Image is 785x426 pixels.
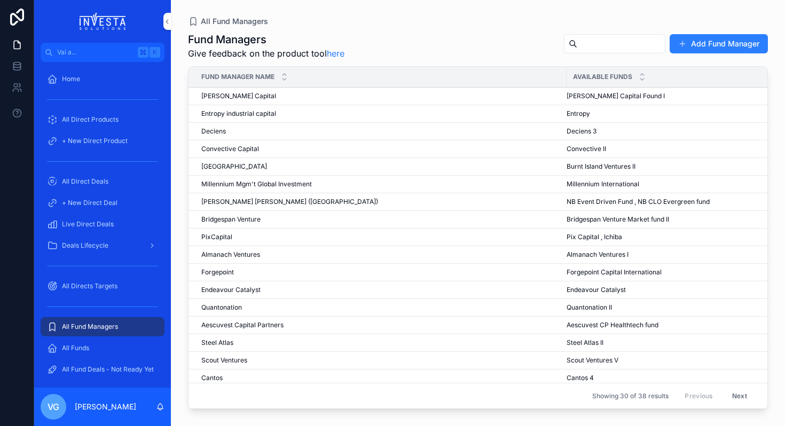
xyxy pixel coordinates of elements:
[201,180,560,188] a: Millennium Mgm't Global Investment
[670,34,768,53] button: Add Fund Manager
[201,286,560,294] a: Endeavour Catalyst
[188,16,268,27] a: All Fund Managers
[567,215,669,224] span: Bridgespan Venture Market fund II
[41,277,164,296] a: All Directs Targets
[567,250,629,259] span: Almanach Ventures I
[41,131,164,151] a: + New Direct Product
[62,75,80,83] span: Home
[201,268,234,277] span: Forgepoint
[567,268,662,277] span: Forgepoint Capital International
[188,47,344,60] span: Give feedback on the product tool
[201,338,560,347] a: Steel Atlas
[201,374,223,382] span: Cantos
[201,215,560,224] a: Bridgespan Venture
[201,250,260,259] span: Almanach Ventures
[41,193,164,212] a: + New Direct Deal
[201,198,560,206] a: [PERSON_NAME] [PERSON_NAME] ([GEOGRAPHIC_DATA])
[201,303,560,312] a: Quantonation
[592,392,669,400] span: Showing 30 of 38 results
[567,233,622,241] span: Pix Capital , Ichiba
[75,401,136,412] p: [PERSON_NAME]
[201,16,268,27] span: All Fund Managers
[62,282,117,290] span: All Directs Targets
[57,48,76,56] font: Vai a...
[567,321,658,329] span: Aescuvest CP Healthtech fund
[201,268,560,277] a: Forgepoint
[153,48,157,56] font: K
[41,172,164,191] a: All Direct Deals
[567,127,596,136] span: Deciens 3
[567,374,594,382] span: Cantos 4
[567,162,635,171] span: Burnt Island Ventures II
[201,109,560,118] a: Entropy industrial capital
[201,215,261,224] span: Bridgespan Venture
[201,233,232,241] span: PixCapital
[573,73,632,81] span: Available Funds
[201,109,276,118] span: Entropy industrial capital
[567,303,612,312] span: Quantonation II
[62,137,128,145] span: + New Direct Product
[80,13,126,30] img: Logo dell'app
[41,236,164,255] a: Deals Lifecycle
[62,220,114,228] span: Live Direct Deals
[201,303,242,312] span: Quantonation
[41,43,164,62] button: Vai a...K
[201,92,276,100] span: [PERSON_NAME] Capital
[201,92,560,100] a: [PERSON_NAME] Capital
[62,199,117,207] span: + New Direct Deal
[201,321,560,329] a: Aescuvest Capital Partners
[201,233,560,241] a: PixCapital
[567,198,710,206] span: NB Event Driven Fund , NB CLO Evergreen fund
[567,92,665,100] span: [PERSON_NAME] Capital Found I
[201,145,560,153] a: Convective Capital
[567,145,606,153] span: Convective II
[41,69,164,89] a: Home
[201,356,560,365] a: Scout Ventures
[725,388,755,404] button: Next
[62,241,108,250] span: Deals Lifecycle
[201,127,560,136] a: Deciens
[201,321,284,329] span: Aescuvest Capital Partners
[201,180,312,188] span: Millennium Mgm't Global Investment
[62,365,154,374] span: All Fund Deals - Not Ready Yet
[201,162,560,171] a: [GEOGRAPHIC_DATA]
[62,115,119,124] span: All Direct Products
[41,215,164,234] a: Live Direct Deals
[188,32,344,47] h1: Fund Managers
[201,286,261,294] span: Endeavour Catalyst
[201,356,247,365] span: Scout Ventures
[201,162,267,171] span: [GEOGRAPHIC_DATA]
[41,110,164,129] a: All Direct Products
[201,198,378,206] span: [PERSON_NAME] [PERSON_NAME] ([GEOGRAPHIC_DATA])
[327,48,344,59] a: here
[48,400,59,413] span: VG
[567,286,626,294] span: Endeavour Catalyst
[201,145,259,153] span: Convective Capital
[201,338,233,347] span: Steel Atlas
[41,360,164,379] a: All Fund Deals - Not Ready Yet
[567,180,639,188] span: Millennium International
[34,62,171,388] div: contenuto scorrevole
[567,338,603,347] span: Steel Atlas II
[62,177,108,186] span: All Direct Deals
[201,250,560,259] a: Almanach Ventures
[62,322,118,331] span: All Fund Managers
[62,344,89,352] span: All Funds
[201,73,274,81] span: Fund Manager Name
[567,356,618,365] span: Scout Ventures V
[567,109,590,118] span: Entropy
[41,317,164,336] a: All Fund Managers
[201,374,560,382] a: Cantos
[41,338,164,358] a: All Funds
[201,127,226,136] span: Deciens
